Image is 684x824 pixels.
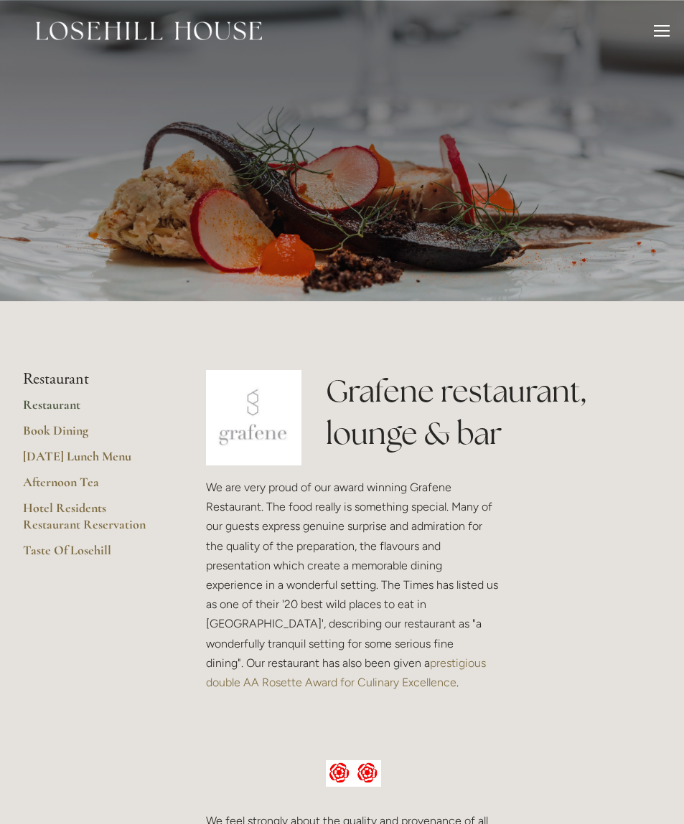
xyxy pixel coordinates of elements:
a: Hotel Residents Restaurant Reservation [23,500,160,542]
a: Taste Of Losehill [23,542,160,568]
a: Afternoon Tea [23,474,160,500]
li: Restaurant [23,370,160,389]
p: We are very proud of our award winning Grafene Restaurant. The food really is something special. ... [206,478,501,692]
h1: Grafene restaurant, lounge & bar [326,370,661,455]
a: Restaurant [23,397,160,422]
a: [DATE] Lunch Menu [23,448,160,474]
img: AA culinary excellence.jpg [326,760,381,786]
img: Losehill House [36,22,262,40]
img: grafene.jpg [206,370,301,465]
a: Book Dining [23,422,160,448]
